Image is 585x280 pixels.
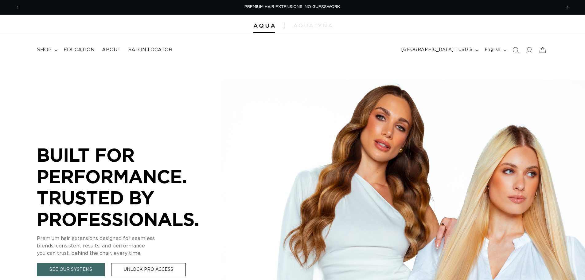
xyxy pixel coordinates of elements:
p: BUILT FOR PERFORMANCE. TRUSTED BY PROFESSIONALS. [37,144,221,230]
summary: shop [33,43,60,57]
a: Salon Locator [124,43,176,57]
a: Unlock Pro Access [111,263,186,276]
span: [GEOGRAPHIC_DATA] | USD $ [401,47,473,53]
span: Education [64,47,95,53]
img: Aqua Hair Extensions [253,24,275,28]
span: English [485,47,501,53]
span: About [102,47,121,53]
span: shop [37,47,52,53]
span: Salon Locator [128,47,172,53]
a: Education [60,43,98,57]
img: aqualyna.com [294,24,332,27]
button: [GEOGRAPHIC_DATA] | USD $ [398,44,481,56]
span: PREMIUM HAIR EXTENSIONS. NO GUESSWORK. [244,5,341,9]
button: Previous announcement [11,2,24,13]
button: Next announcement [561,2,574,13]
p: Premium hair extensions designed for seamless blends, consistent results, and performance you can... [37,235,221,257]
a: See Our Systems [37,263,105,276]
summary: Search [509,43,522,57]
a: About [98,43,124,57]
button: English [481,44,509,56]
